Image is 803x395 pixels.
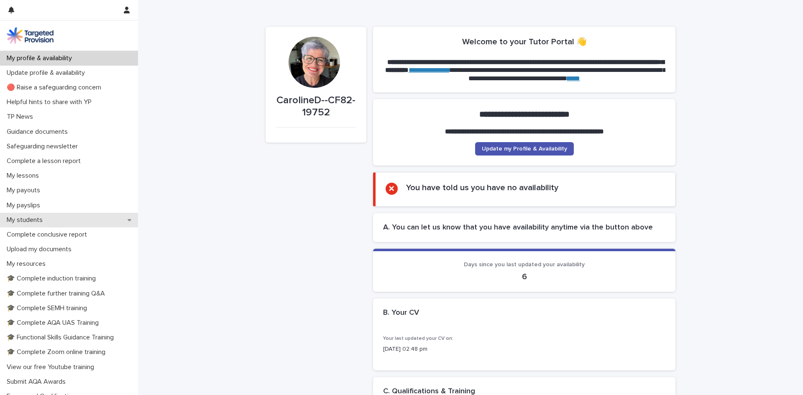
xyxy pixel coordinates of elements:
span: Days since you last updated your availability [464,262,585,268]
p: 🎓 Complete AQA UAS Training [3,319,105,327]
p: Update profile & availability [3,69,92,77]
h2: B. Your CV [383,308,419,318]
img: M5nRWzHhSzIhMunXDL62 [7,27,54,44]
p: 🎓 Complete further training Q&A [3,290,112,298]
p: My profile & availability [3,54,79,62]
p: 🎓 Complete induction training [3,275,102,283]
p: 🎓 Functional Skills Guidance Training [3,334,120,341]
p: Guidance documents [3,128,74,136]
p: My resources [3,260,52,268]
p: My students [3,216,49,224]
p: 🔴 Raise a safeguarding concern [3,84,108,92]
h2: Welcome to your Tutor Portal 👋 [462,37,587,47]
p: TP News [3,113,40,121]
a: Update my Profile & Availability [475,142,574,155]
p: 🎓 Complete Zoom online training [3,348,112,356]
p: Submit AQA Awards [3,378,72,386]
span: Your last updated your CV on: [383,336,453,341]
span: Update my Profile & Availability [482,146,567,152]
p: Complete a lesson report [3,157,87,165]
h2: You have told us you have no availability [406,183,558,193]
p: My lessons [3,172,46,180]
p: [DATE] 02:48 pm [383,345,665,354]
p: 🎓 Complete SEMH training [3,304,94,312]
p: Upload my documents [3,245,78,253]
p: View our free Youtube training [3,363,101,371]
h2: A. You can let us know that you have availability anytime via the button above [383,223,665,232]
p: Complete conclusive report [3,231,94,239]
p: My payouts [3,186,47,194]
p: 6 [383,272,665,282]
p: Safeguarding newsletter [3,143,84,150]
p: Helpful hints to share with YP [3,98,98,106]
p: CarolineD--CF82-19752 [276,94,356,119]
p: My payslips [3,201,47,209]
